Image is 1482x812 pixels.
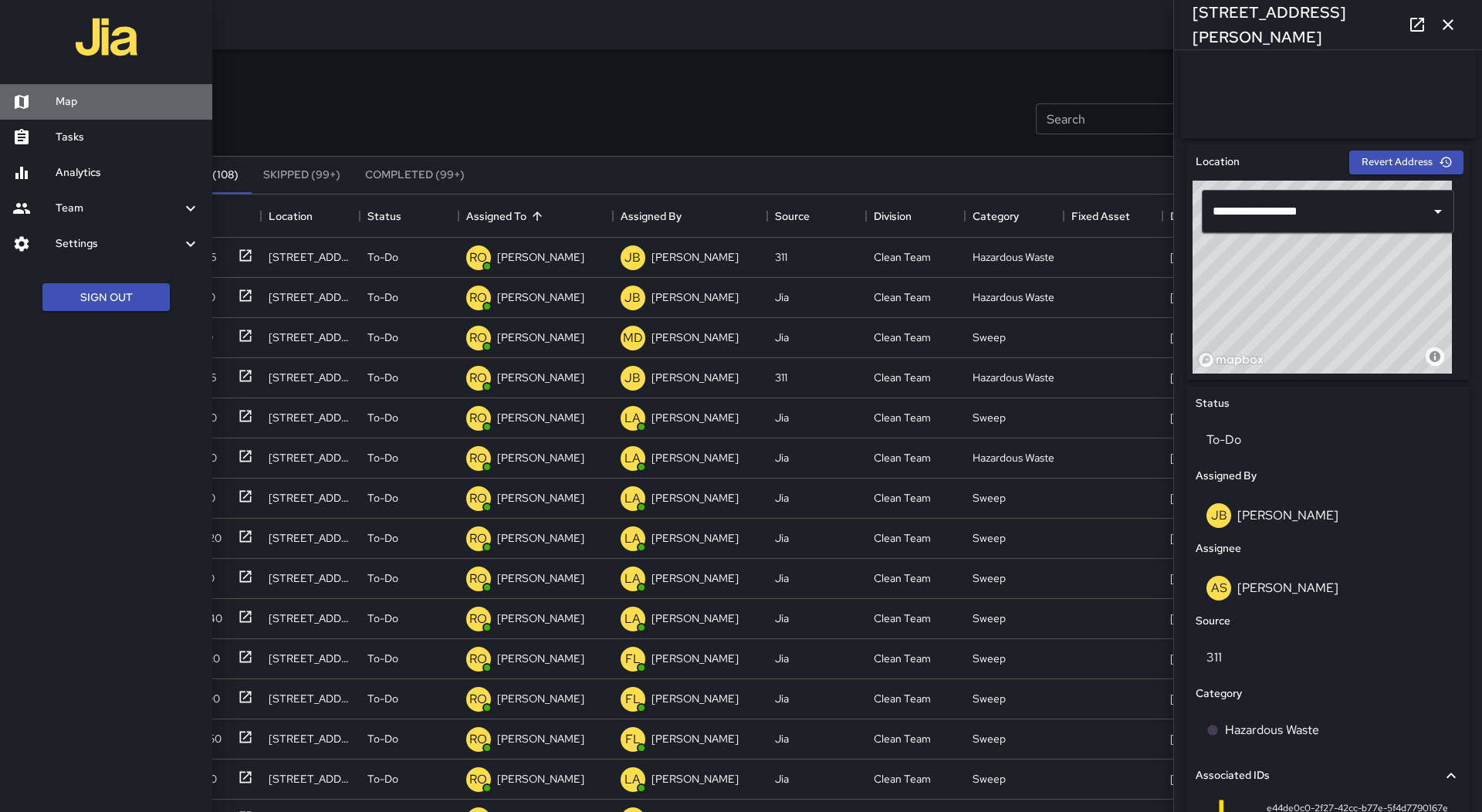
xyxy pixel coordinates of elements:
[56,200,181,217] h6: Team
[42,283,170,312] button: Sign Out
[56,235,181,252] h6: Settings
[76,6,137,68] img: jia-logo
[56,129,200,146] h6: Tasks
[56,164,200,181] h6: Analytics
[56,93,200,110] h6: Map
